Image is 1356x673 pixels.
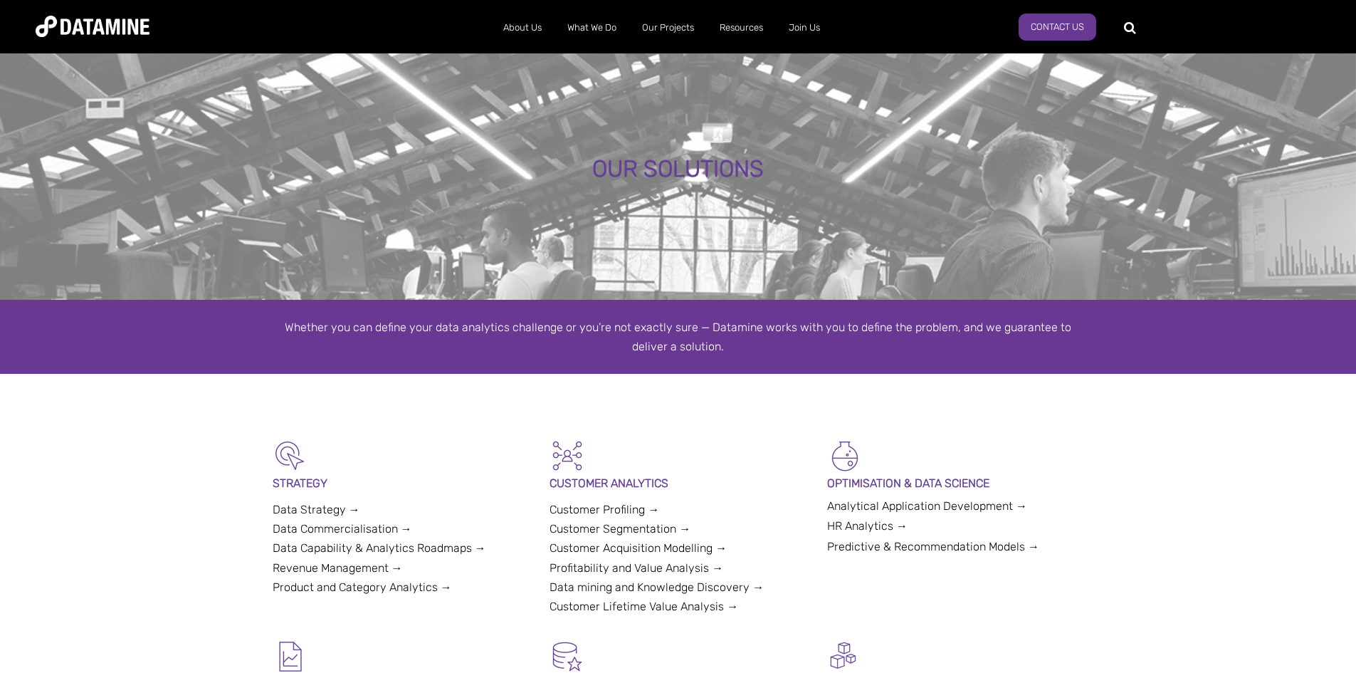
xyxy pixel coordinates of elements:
[273,522,412,536] a: Data Commercialisation →
[776,9,833,46] a: Join Us
[550,503,659,516] a: Customer Profiling →
[550,474,806,493] p: CUSTOMER ANALYTICS
[555,9,629,46] a: What We Do
[827,474,1084,493] p: OPTIMISATION & DATA SCIENCE
[1019,14,1096,41] a: Contact Us
[550,541,727,555] a: Customer Acquisition Modelling →
[827,519,908,533] a: HR Analytics →
[550,522,690,536] a: Customer Segmentation →
[827,499,1027,513] a: Analytical Application Development →
[827,540,1039,553] a: Predictive & Recommendation Models →
[550,580,764,594] a: Data mining and Knowledge Discovery →
[273,580,452,594] a: Product and Category Analytics →
[273,474,530,493] p: STRATEGY
[550,561,723,575] a: Profitability and Value Analysis →
[490,9,555,46] a: About Us
[273,561,403,575] a: Revenue Management →
[36,16,149,37] img: Datamine
[550,600,738,613] a: Customer Lifetime Value Analysis →
[273,503,360,516] a: Data Strategy →
[707,9,776,46] a: Resources
[273,541,486,555] a: Data Capability & Analytics Roadmaps →
[550,438,585,474] img: Customer Analytics
[273,318,1084,356] div: Whether you can define your data analytics challenge or you’re not exactly sure — Datamine works ...
[629,9,707,46] a: Our Projects
[827,438,863,474] img: Optimisation & Data Science
[273,438,308,474] img: Strategy-1
[827,639,859,671] img: Digital Activation
[154,157,1202,182] div: OUR SOLUTIONS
